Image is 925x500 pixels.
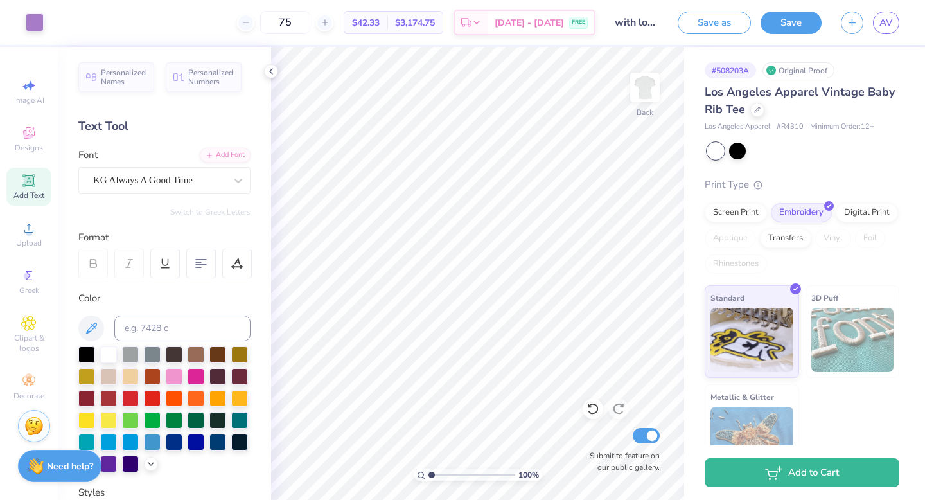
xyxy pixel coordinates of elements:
label: Font [78,148,98,163]
button: Switch to Greek Letters [170,207,251,217]
span: Upload [16,238,42,248]
span: $3,174.75 [395,16,435,30]
div: Foil [855,229,885,248]
a: AV [873,12,899,34]
div: Embroidery [771,203,832,222]
span: 100 % [518,469,539,481]
span: Personalized Numbers [188,68,234,86]
div: Applique [705,229,756,248]
span: $42.33 [352,16,380,30]
span: AV [879,15,893,30]
div: Transfers [760,229,811,248]
img: Metallic & Glitter [710,407,793,471]
div: Print Type [705,177,899,192]
span: Standard [710,291,744,305]
button: Save as [678,12,751,34]
div: Color [78,291,251,306]
strong: Need help? [47,460,93,472]
input: – – [260,11,310,34]
span: 3D Puff [811,291,838,305]
img: Back [632,75,658,100]
span: Los Angeles Apparel Vintage Baby Rib Tee [705,84,895,117]
label: Submit to feature on our public gallery. [583,450,660,473]
div: # 508203A [705,62,756,78]
span: Greek [19,285,39,296]
div: Vinyl [815,229,851,248]
span: Designs [15,143,43,153]
div: Rhinestones [705,254,767,274]
span: Los Angeles Apparel [705,121,770,132]
div: Digital Print [836,203,898,222]
span: FREE [572,18,585,27]
input: Untitled Design [605,10,668,35]
div: Back [637,107,653,118]
button: Save [761,12,822,34]
span: Metallic & Glitter [710,390,774,404]
div: Format [78,230,252,245]
span: Personalized Names [101,68,146,86]
div: Original Proof [762,62,834,78]
img: 3D Puff [811,308,894,372]
span: Decorate [13,391,44,401]
span: Clipart & logos [6,333,51,353]
span: Add Text [13,190,44,201]
input: e.g. 7428 c [114,316,251,341]
div: Screen Print [705,203,767,222]
button: Add to Cart [705,458,899,487]
span: Minimum Order: 12 + [810,121,874,132]
span: # R4310 [777,121,804,132]
div: Add Font [200,148,251,163]
span: [DATE] - [DATE] [495,16,564,30]
div: Text Tool [78,118,251,135]
span: Image AI [14,95,44,105]
div: Styles [78,485,251,500]
img: Standard [710,308,793,372]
